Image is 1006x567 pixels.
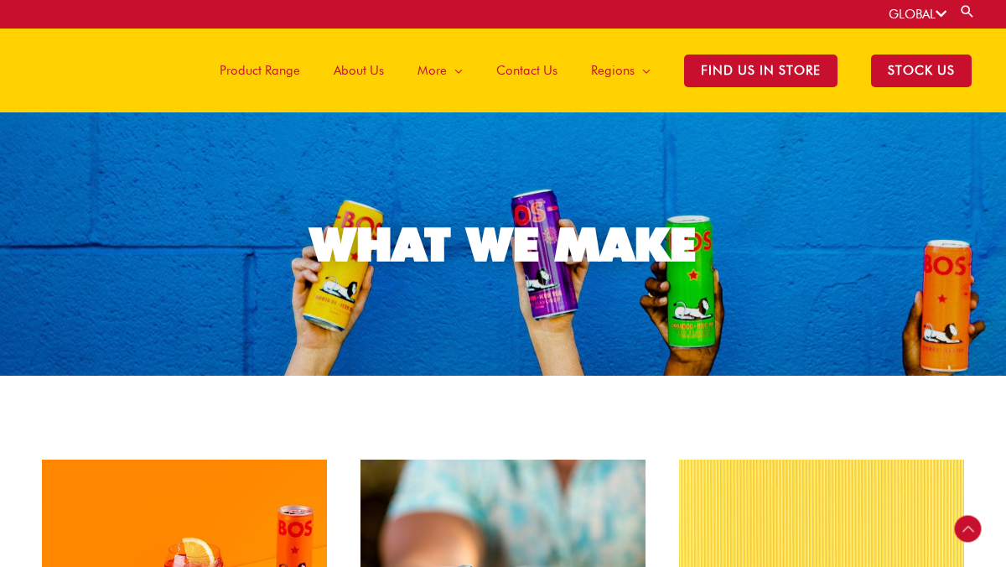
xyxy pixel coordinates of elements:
[591,45,635,96] span: Regions
[480,29,574,112] a: Contact Us
[417,45,447,96] span: More
[889,7,946,22] a: GLOBAL
[203,29,317,112] a: Product Range
[310,221,696,268] div: WHAT WE MAKE
[334,45,384,96] span: About Us
[220,45,300,96] span: Product Range
[317,29,401,112] a: About Us
[871,55,972,87] span: STOCK US
[190,29,988,112] nav: Site Navigation
[684,55,837,87] span: Find Us in Store
[667,29,854,112] a: Find Us in Store
[854,29,988,112] a: STOCK US
[496,45,557,96] span: Contact Us
[401,29,480,112] a: More
[574,29,667,112] a: Regions
[18,42,75,99] img: BOS logo finals-200px
[959,3,976,19] a: Search button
